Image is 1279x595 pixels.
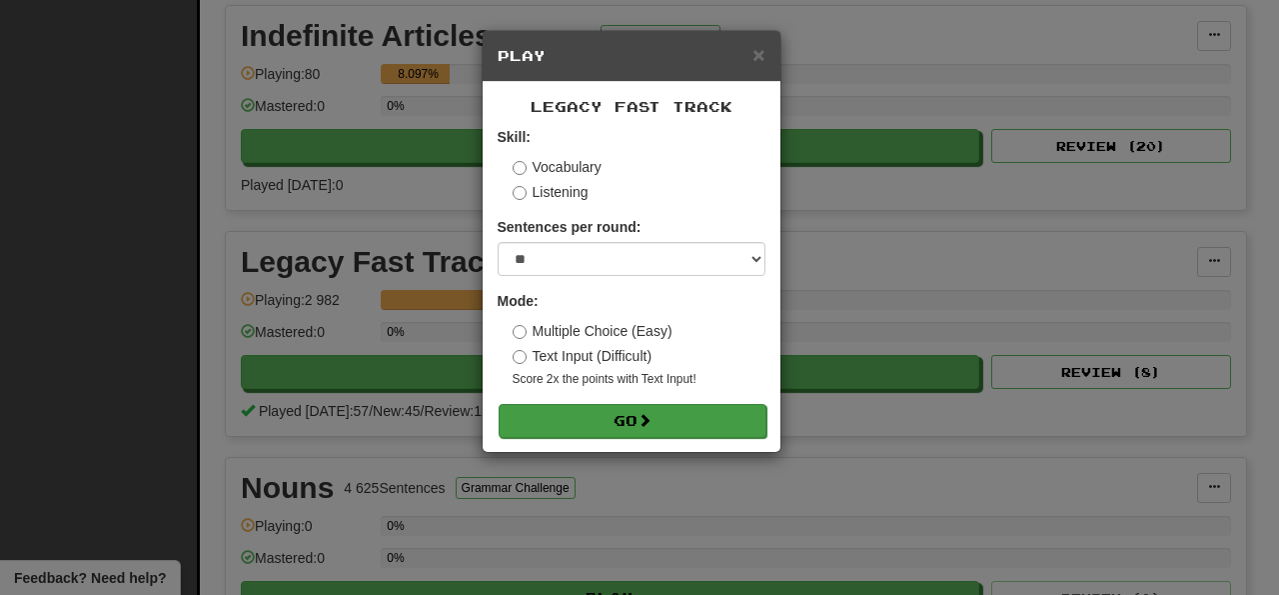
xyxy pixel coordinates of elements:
span: Legacy Fast Track [531,98,732,115]
input: Vocabulary [513,161,527,175]
input: Text Input (Difficult) [513,350,527,364]
label: Text Input (Difficult) [513,346,652,366]
label: Listening [513,182,589,202]
label: Sentences per round: [498,217,641,237]
button: Go [499,404,766,438]
small: Score 2x the points with Text Input ! [513,371,765,388]
h5: Play [498,46,765,66]
button: Close [752,44,764,65]
input: Listening [513,186,527,200]
strong: Mode: [498,293,539,309]
span: × [752,43,764,66]
label: Vocabulary [513,157,602,177]
input: Multiple Choice (Easy) [513,325,527,339]
strong: Skill: [498,129,531,145]
label: Multiple Choice (Easy) [513,321,672,341]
